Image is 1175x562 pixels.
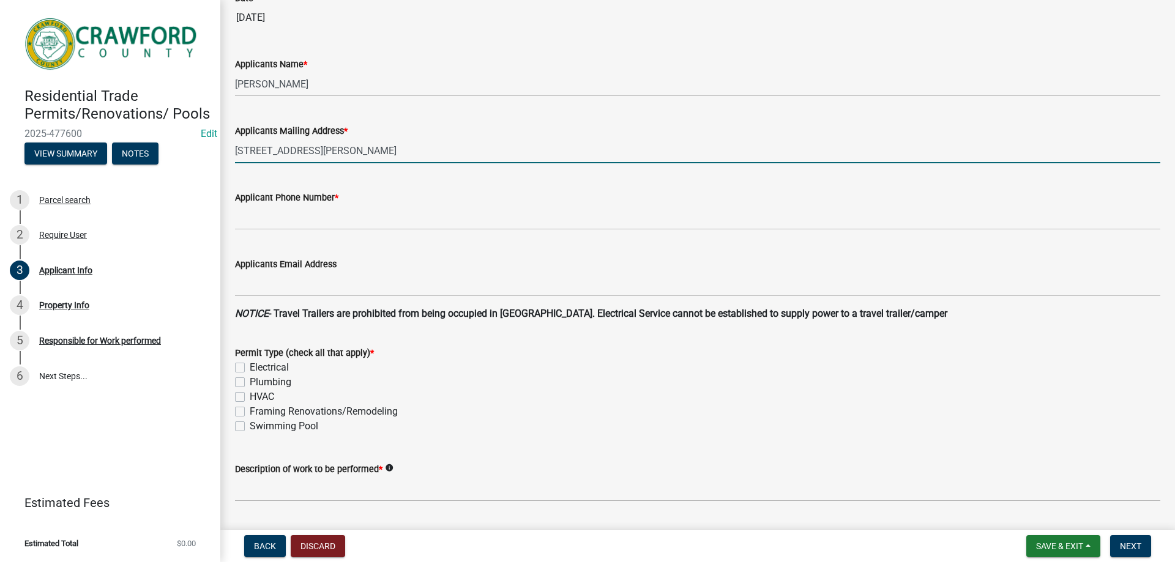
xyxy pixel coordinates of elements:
button: Save & Exit [1026,535,1100,557]
label: Framing Renovations/Remodeling [250,404,398,419]
span: Save & Exit [1036,541,1083,551]
label: Applicants Email Address [235,261,337,269]
span: Back [254,541,276,551]
i: info [385,464,394,472]
label: Permit Type (check all that apply) [235,349,374,358]
label: HVAC [250,390,274,404]
img: Crawford County, Georgia [24,13,201,75]
div: 2 [10,225,29,245]
label: Electrical [250,360,289,375]
h4: Residential Trade Permits/Renovations/ Pools [24,87,211,123]
label: Description of work to be performed [235,465,382,474]
div: 3 [10,261,29,280]
div: Property Info [39,301,89,309]
div: 4 [10,295,29,315]
span: Next [1120,541,1141,551]
button: Back [244,535,286,557]
button: Next [1110,535,1151,557]
wm-modal-confirm: Edit Application Number [201,128,217,139]
label: Applicants Name [235,61,307,69]
div: 6 [10,366,29,386]
strong: NOTICE [235,308,269,319]
label: Swimming Pool [250,419,318,434]
wm-modal-confirm: Notes [112,149,159,159]
strong: - Travel Trailers are prohibited from being occupied in [GEOGRAPHIC_DATA]. Electrical Service can... [269,308,947,319]
div: Parcel search [39,196,91,204]
label: Plumbing [250,375,291,390]
button: Notes [112,142,159,165]
a: Estimated Fees [10,490,201,515]
label: Applicant Phone Number [235,194,338,202]
span: Estimated Total [24,539,78,547]
div: Applicant Info [39,266,92,275]
a: Edit [201,128,217,139]
span: 2025-477600 [24,128,196,139]
wm-modal-confirm: Summary [24,149,107,159]
span: $0.00 [177,539,196,547]
div: Responsible for Work performed [39,336,161,345]
div: 1 [10,190,29,210]
div: Require User [39,231,87,239]
label: Applicants Mailing Address [235,127,348,136]
div: 5 [10,331,29,350]
button: View Summary [24,142,107,165]
button: Discard [291,535,345,557]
